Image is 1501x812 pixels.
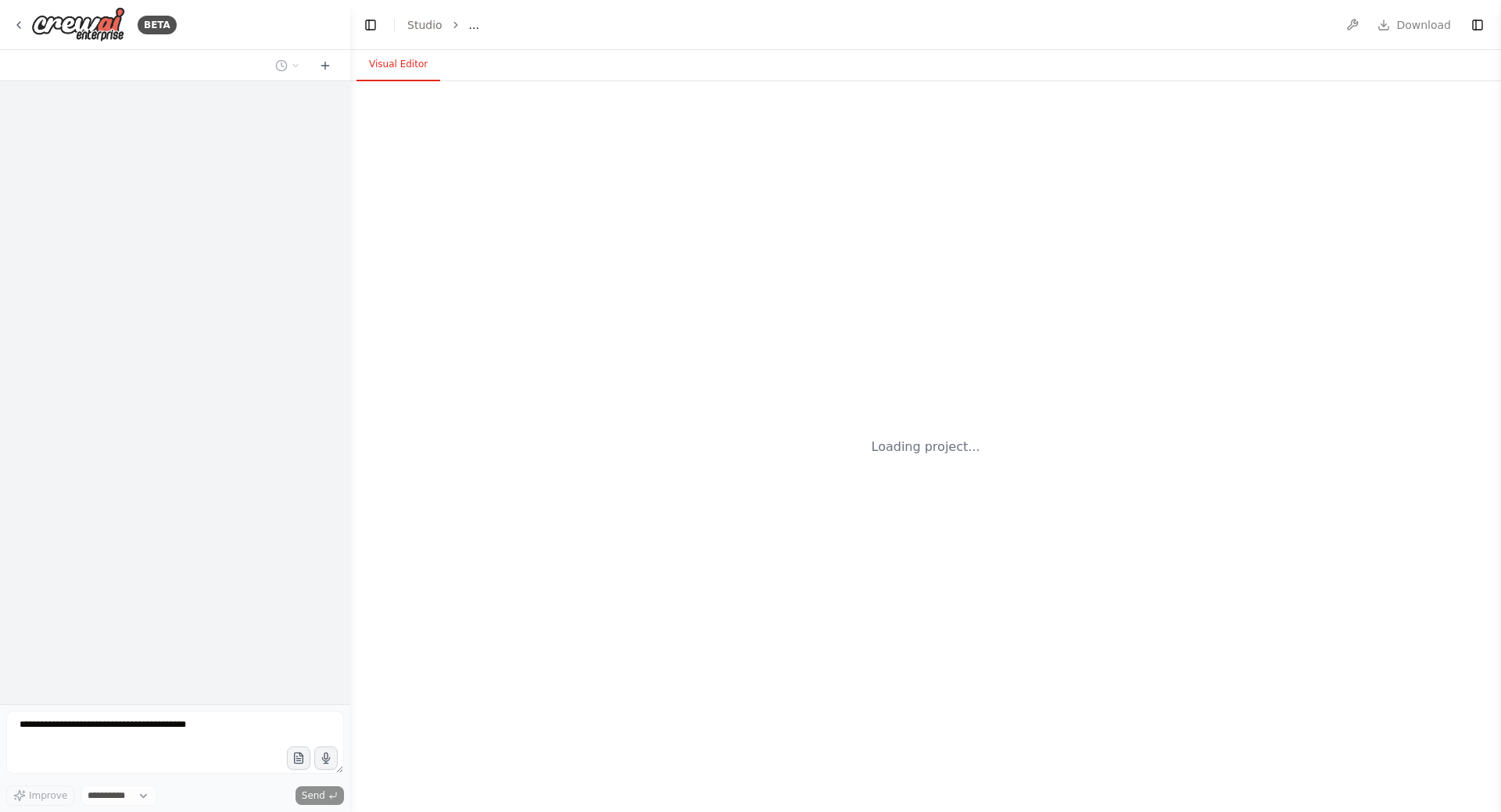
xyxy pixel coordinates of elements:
[313,56,338,75] button: Start a new chat
[269,56,306,75] button: Switch to previous chat
[29,789,67,802] span: Improve
[407,17,479,33] nav: breadcrumb
[872,438,980,456] div: Loading project...
[287,746,310,770] button: Upload files
[314,746,338,770] button: Click to speak your automation idea
[302,789,325,802] span: Send
[31,7,125,42] img: Logo
[360,14,382,36] button: Hide left sidebar
[356,48,440,81] button: Visual Editor
[407,19,442,31] a: Studio
[296,786,344,805] button: Send
[1467,14,1488,36] button: Show right sidebar
[469,17,479,33] span: ...
[138,16,177,34] div: BETA
[6,785,74,806] button: Improve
